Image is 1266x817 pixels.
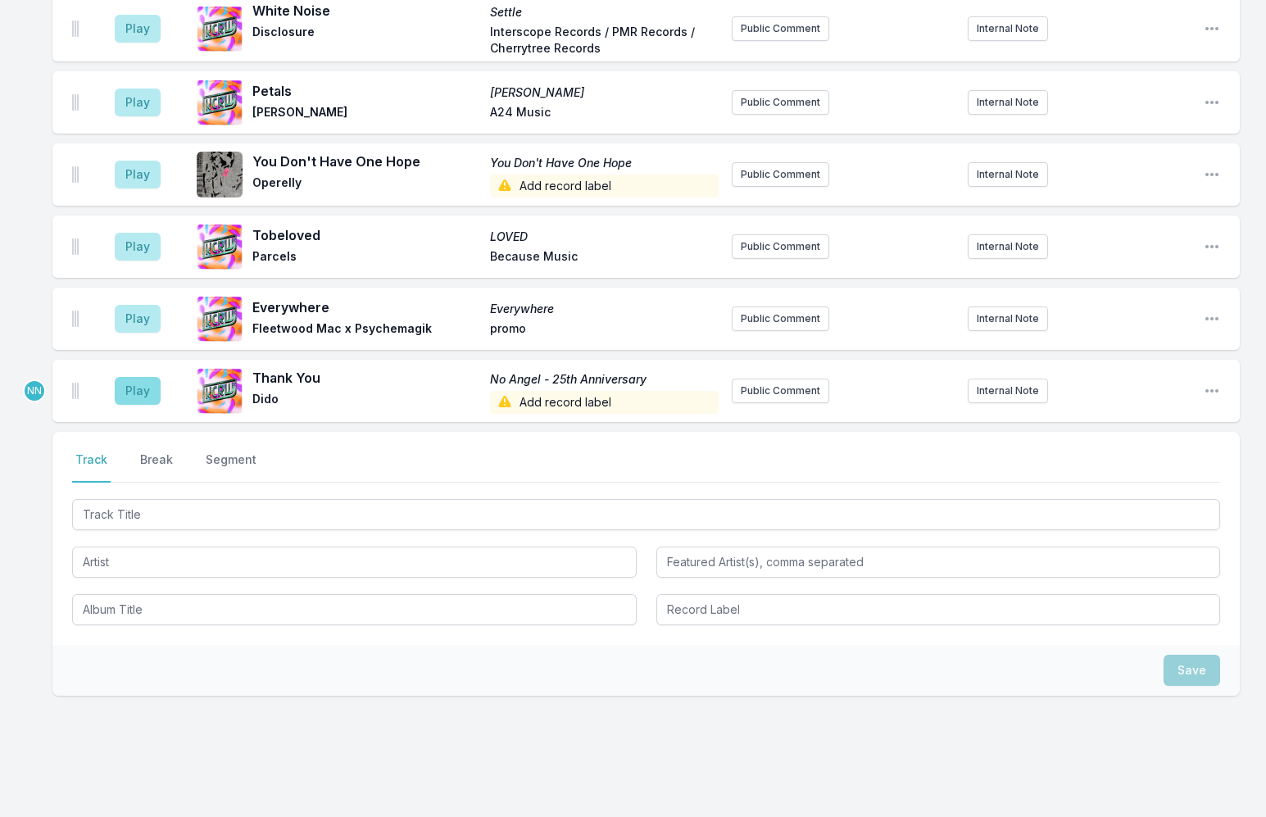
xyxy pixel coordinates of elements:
button: Open playlist item options [1204,238,1220,255]
span: Add record label [490,391,718,414]
input: Track Title [72,499,1220,530]
button: Internal Note [968,162,1048,187]
img: Everywhere [197,296,243,342]
button: Internal Note [968,90,1048,115]
input: Album Title [72,594,637,625]
button: Internal Note [968,379,1048,403]
span: A24 Music [490,104,718,124]
span: You Don't Have One Hope [490,155,718,171]
button: Open playlist item options [1204,383,1220,399]
button: Segment [202,452,260,483]
span: White Noise [252,1,480,20]
span: [PERSON_NAME] [252,104,480,124]
input: Record Label [656,594,1221,625]
img: Settle [197,6,243,52]
span: Petals [252,81,480,101]
button: Public Comment [732,90,829,115]
img: Drag Handle [72,238,79,255]
span: [PERSON_NAME] [490,84,718,101]
button: Public Comment [732,379,829,403]
button: Open playlist item options [1204,311,1220,327]
span: Thank You [252,368,480,388]
button: Play [115,233,161,261]
span: Add record label [490,175,718,197]
input: Featured Artist(s), comma separated [656,547,1221,578]
img: Drag Handle [72,383,79,399]
button: Play [115,305,161,333]
span: Settle [490,4,718,20]
button: Public Comment [732,306,829,331]
span: You Don't Have One Hope [252,152,480,171]
img: Drag Handle [72,20,79,37]
span: No Angel - 25th Anniversary [490,371,718,388]
span: Tobeloved [252,225,480,245]
img: Mark William Lewis [197,79,243,125]
span: Fleetwood Mac x Psychemagik [252,320,480,340]
button: Internal Note [968,234,1048,259]
button: Internal Note [968,306,1048,331]
button: Open playlist item options [1204,94,1220,111]
button: Public Comment [732,162,829,187]
button: Play [115,377,161,405]
img: No Angel - 25th Anniversary [197,368,243,414]
button: Open playlist item options [1204,166,1220,183]
img: LOVED [197,224,243,270]
button: Play [115,89,161,116]
span: Dido [252,391,480,414]
button: Public Comment [732,234,829,259]
button: Public Comment [732,16,829,41]
button: Play [115,15,161,43]
img: Drag Handle [72,94,79,111]
img: Drag Handle [72,311,79,327]
span: Operelly [252,175,480,197]
img: Drag Handle [72,166,79,183]
span: Because Music [490,248,718,268]
input: Artist [72,547,637,578]
button: Open playlist item options [1204,20,1220,37]
span: Everywhere [252,297,480,317]
span: Everywhere [490,301,718,317]
button: Track [72,452,111,483]
button: Break [137,452,176,483]
span: Disclosure [252,24,480,57]
span: Interscope Records / PMR Records / Cherrytree Records [490,24,718,57]
button: Save [1164,655,1220,686]
span: LOVED [490,229,718,245]
p: Nassir Nassirzadeh [23,379,46,402]
span: Parcels [252,248,480,268]
button: Play [115,161,161,188]
span: promo [490,320,718,340]
img: You Don't Have One Hope [197,152,243,197]
button: Internal Note [968,16,1048,41]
